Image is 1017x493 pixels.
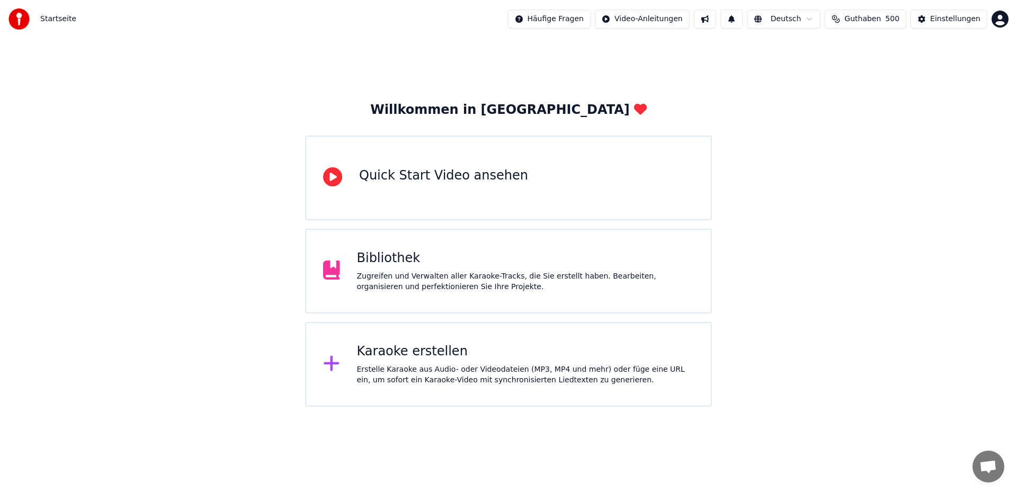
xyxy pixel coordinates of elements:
[40,14,76,24] nav: breadcrumb
[40,14,76,24] span: Startseite
[357,343,694,360] div: Karaoke erstellen
[825,10,906,29] button: Guthaben500
[508,10,591,29] button: Häufige Fragen
[370,102,646,119] div: Willkommen in [GEOGRAPHIC_DATA]
[973,451,1004,482] div: Chat öffnen
[357,250,694,267] div: Bibliothek
[930,14,980,24] div: Einstellungen
[595,10,690,29] button: Video-Anleitungen
[885,14,899,24] span: 500
[357,364,694,386] div: Erstelle Karaoke aus Audio- oder Videodateien (MP3, MP4 und mehr) oder füge eine URL ein, um sofo...
[844,14,881,24] span: Guthaben
[8,8,30,30] img: youka
[357,271,694,292] div: Zugreifen und Verwalten aller Karaoke-Tracks, die Sie erstellt haben. Bearbeiten, organisieren un...
[911,10,987,29] button: Einstellungen
[359,167,528,184] div: Quick Start Video ansehen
